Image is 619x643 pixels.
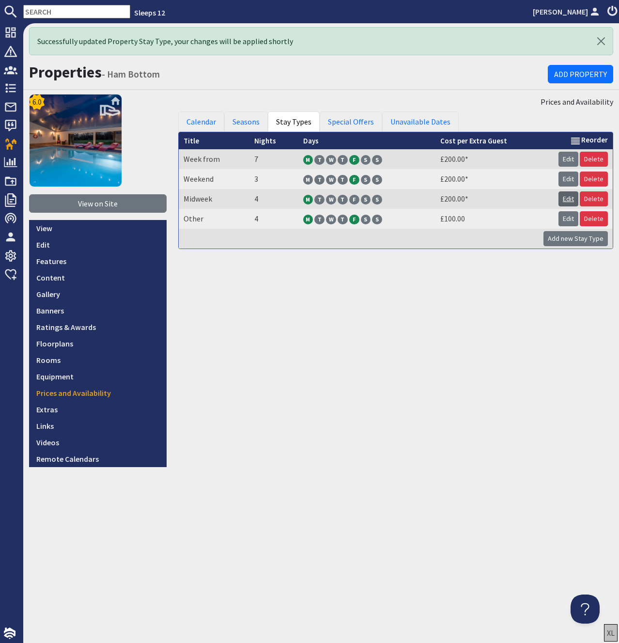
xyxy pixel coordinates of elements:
span: S [372,215,382,224]
a: Delete [580,211,608,226]
a: Unavailable Dates [382,111,459,132]
span: T [338,195,348,204]
a: Videos [29,434,167,451]
a: Reorder [570,135,608,144]
th: Cost per Extra Guest [435,132,554,149]
span: W [326,195,336,204]
a: Links [29,418,167,434]
a: Gallery [29,286,167,302]
a: Ratings & Awards [29,319,167,335]
div: XL [607,627,615,639]
span: S [372,175,382,185]
a: Stay Types [268,111,320,132]
a: Content [29,269,167,286]
span: T [314,195,325,204]
a: Delete [580,191,608,206]
span: W [326,155,336,165]
a: Delete [580,152,608,167]
small: - Ham Bottom [102,68,160,80]
span: F [349,195,359,204]
span: M [303,215,313,224]
a: Seasons [224,111,268,132]
a: Floorplans [29,335,167,352]
td: 3 [249,169,298,189]
a: Edit [558,211,578,226]
a: View on Site [29,194,167,213]
th: Days [298,132,435,149]
span: £200.00* [440,194,468,204]
td: Midweek [179,189,250,209]
a: Edit [558,172,578,187]
span: S [361,195,371,204]
td: Other [179,209,250,229]
span: T [338,155,348,165]
span: T [314,155,325,165]
span: T [314,175,325,185]
td: 4 [249,209,298,229]
span: F [349,155,359,165]
td: 7 [249,149,298,169]
span: T [314,215,325,224]
a: Calendar [178,111,224,132]
input: SEARCH [23,5,130,18]
iframe: Toggle Customer Support [571,595,600,624]
span: F [349,215,359,224]
a: 6.0 [29,94,122,194]
a: Features [29,253,167,269]
a: Banners [29,302,167,319]
th: Title [179,132,250,149]
td: 4 [249,189,298,209]
a: Edit [558,152,578,167]
span: F [349,175,359,185]
a: Prices and Availability [541,96,613,108]
td: Weekend [179,169,250,189]
a: Properties [29,63,102,82]
a: Add new Stay Type [543,231,608,246]
span: S [372,155,382,165]
span: W [326,215,336,224]
a: Rooms [29,352,167,368]
a: Special Offers [320,111,382,132]
a: Extras [29,401,167,418]
img: Ham Bottom's icon [29,94,122,187]
a: Delete [580,172,608,187]
span: M [303,195,313,204]
span: £200.00* [440,154,468,164]
span: T [338,215,348,224]
span: £100.00 [440,214,465,223]
a: [PERSON_NAME] [533,6,602,17]
td: Week from [179,149,250,169]
th: Nights [249,132,298,149]
a: Edit [558,191,578,206]
span: S [372,195,382,204]
span: M [303,175,313,185]
a: Equipment [29,368,167,385]
span: S [361,215,371,224]
a: Add Property [548,65,613,83]
span: T [338,175,348,185]
span: 6.0 [32,96,42,108]
span: £200.00* [440,174,468,184]
a: View [29,220,167,236]
a: Sleeps 12 [134,8,165,17]
span: S [361,175,371,185]
img: staytech_i_w-64f4e8e9ee0a9c174fd5317b4b171b261742d2d393467e5bdba4413f4f884c10.svg [4,627,15,639]
span: W [326,175,336,185]
a: Prices and Availability [29,385,167,401]
div: Successfully updated Property Stay Type, your changes will be applied shortly [29,27,613,55]
span: M [303,155,313,165]
a: Remote Calendars [29,451,167,467]
a: Edit [29,236,167,253]
span: S [361,155,371,165]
